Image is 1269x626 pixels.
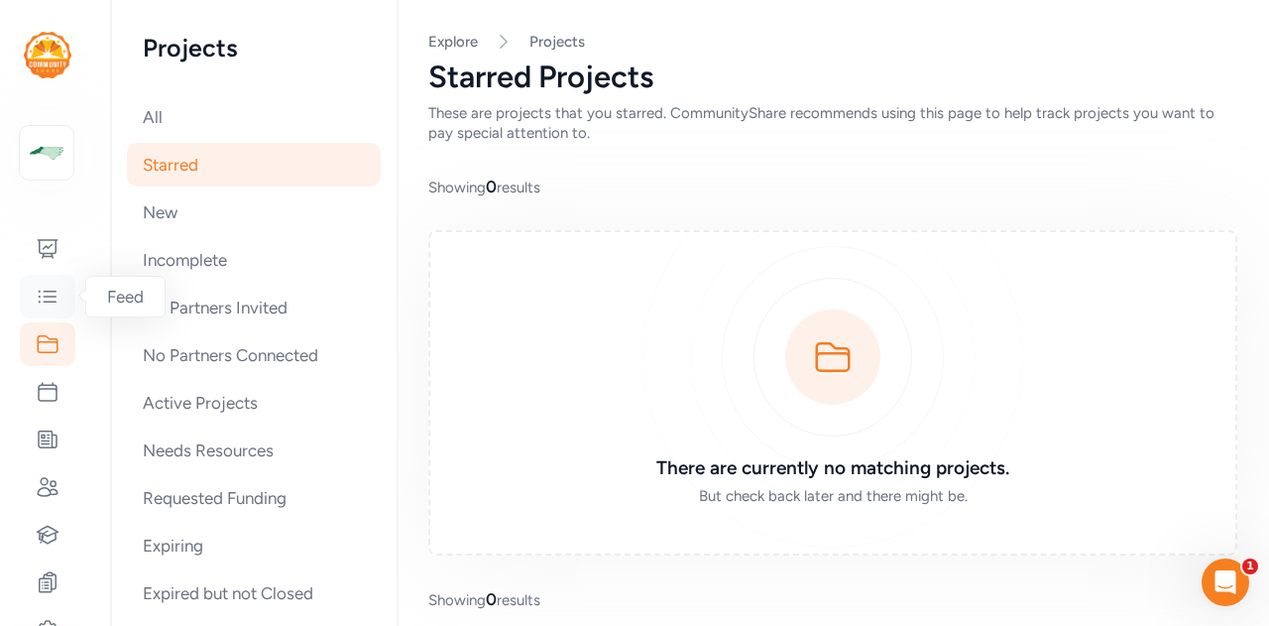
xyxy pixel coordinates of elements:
div: Expired but not Closed [127,571,381,615]
div: Expiring [127,524,381,567]
div: Needs Resources [127,429,381,472]
div: Starred Projects [428,60,1237,95]
img: logo [24,32,71,78]
span: Showing results [428,175,540,198]
div: Starred [127,143,381,187]
span: Showing results [428,587,540,611]
span: 1 [1242,559,1258,574]
span: 0 [486,177,497,196]
iframe: Intercom live chat [1202,559,1249,606]
h3: There are currently no matching projects. [547,454,1118,482]
div: Requested Funding [127,476,381,520]
nav: Breadcrumb [428,32,1237,52]
a: Projects [529,32,585,52]
div: No Partners Connected [127,333,381,377]
img: logo [25,131,68,175]
div: New [127,190,381,234]
div: Incomplete [127,238,381,282]
a: Explore [428,33,478,51]
div: No Partners Invited [127,286,381,329]
h2: Projects [143,32,365,63]
span: 0 [486,589,497,609]
div: All [127,95,381,139]
span: These are projects that you starred. CommunityShare recommends using this page to help track proj... [428,104,1214,142]
div: But check back later and there might be. [547,486,1118,506]
div: Active Projects [127,381,381,425]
